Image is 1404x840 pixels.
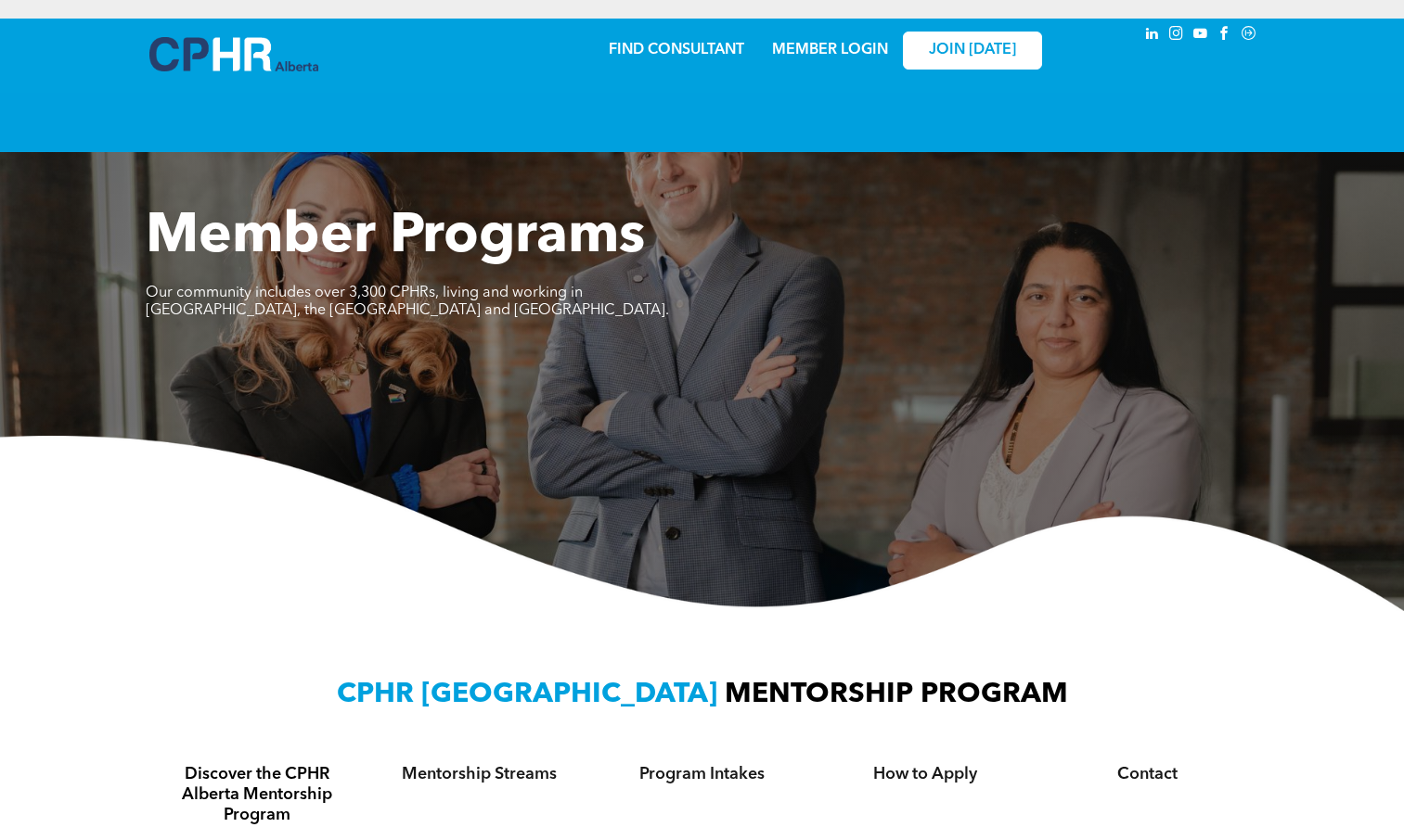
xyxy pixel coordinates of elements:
a: youtube [1191,23,1211,48]
a: FIND CONSULTANT [609,43,744,57]
a: instagram [1166,23,1187,48]
img: A blue and white logo for cp alberta [149,37,318,71]
h4: Discover the CPHR Alberta Mentorship Program [162,764,352,825]
a: facebook [1215,23,1235,48]
a: JOIN [DATE] [903,32,1042,70]
h4: Contact [1053,764,1243,784]
span: Our community includes over 3,300 CPHRs, living and working in [GEOGRAPHIC_DATA], the [GEOGRAPHIC... [146,286,669,318]
span: MENTORSHIP PROGRAM [725,681,1068,708]
h4: Mentorship Streams [385,764,574,784]
h4: How to Apply [831,764,1020,784]
span: Member Programs [146,210,645,265]
span: JOIN [DATE] [929,42,1016,59]
a: linkedin [1142,23,1163,48]
a: MEMBER LOGIN [772,43,888,57]
h4: Program Intakes [608,764,797,784]
a: Social network [1239,23,1259,48]
span: CPHR [GEOGRAPHIC_DATA] [337,681,717,708]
